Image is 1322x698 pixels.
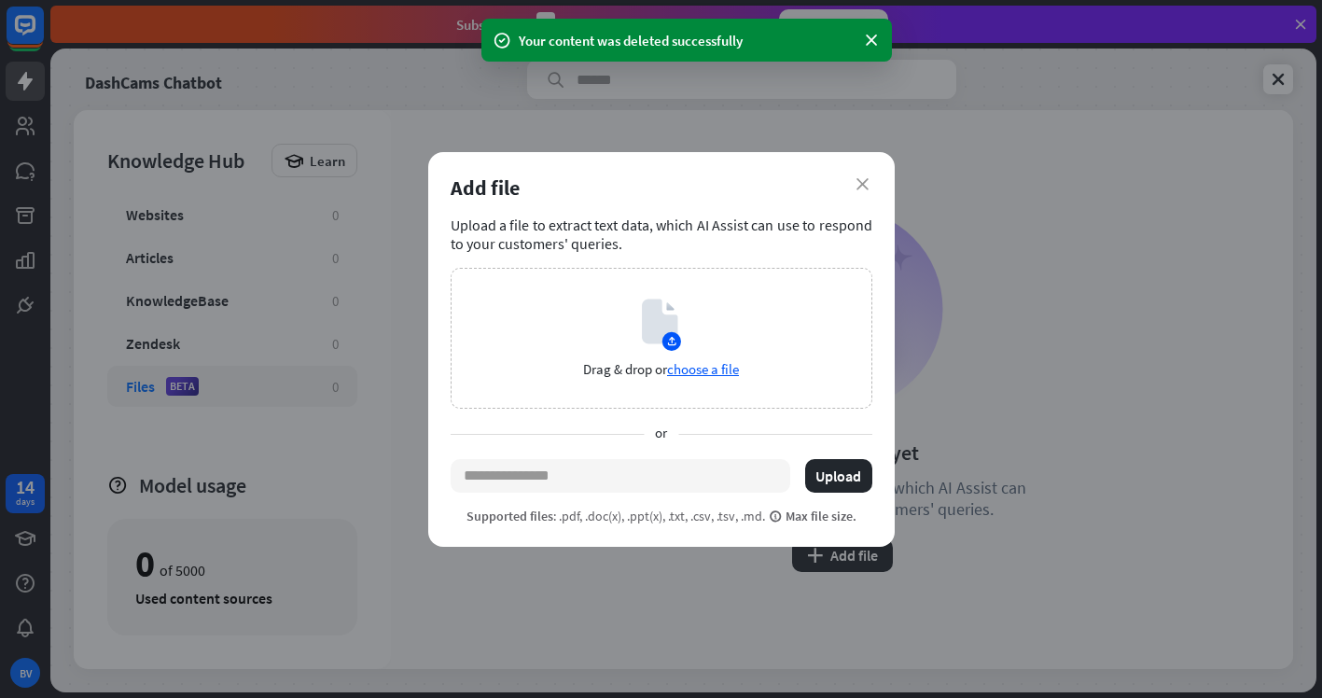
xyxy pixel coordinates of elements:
[519,31,855,50] div: Your content was deleted successfully
[583,360,739,378] p: Drag & drop or
[644,424,678,444] span: or
[856,178,869,190] i: close
[466,508,856,524] p: : .pdf, .doc(x), .ppt(x), .txt, .csv, .tsv, .md.
[466,508,553,524] span: Supported files
[805,459,872,493] button: Upload
[667,360,739,378] span: choose a file
[769,508,856,524] span: Max file size.
[15,7,71,63] button: Open LiveChat chat widget
[451,216,872,253] div: Upload a file to extract text data, which AI Assist can use to respond to your customers' queries.
[451,174,872,201] div: Add file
